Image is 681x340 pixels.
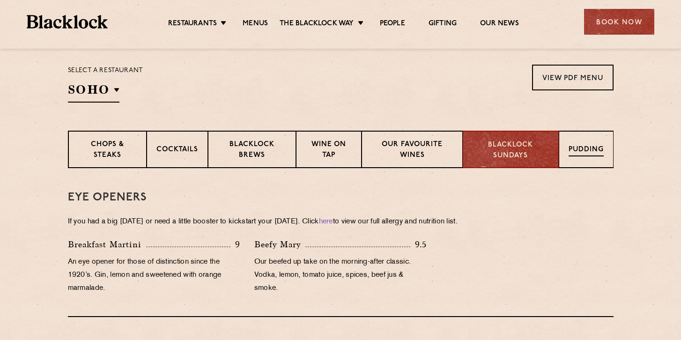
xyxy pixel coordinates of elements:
a: Gifting [429,19,457,30]
p: Wine on Tap [306,140,352,162]
p: Select a restaurant [68,65,143,77]
p: 9 [230,238,240,251]
a: here [319,218,333,225]
p: Our favourite wines [371,140,453,162]
a: People [380,19,405,30]
h2: SOHO [68,81,119,103]
h3: Eye openers [68,192,614,204]
p: An eye opener for those of distinction since the 1920’s. Gin, lemon and sweetened with orange mar... [68,256,240,295]
p: Breakfast Martini [68,238,146,251]
a: Restaurants [168,19,217,30]
p: Beefy Mary [254,238,305,251]
div: Book Now [584,9,654,35]
p: Cocktails [156,145,198,156]
a: The Blacklock Way [280,19,354,30]
img: BL_Textured_Logo-footer-cropped.svg [27,15,108,29]
p: Our beefed up take on the morning-after classic. Vodka, lemon, tomato juice, spices, beef jus & s... [254,256,427,295]
p: Chops & Steaks [78,140,137,162]
p: Blacklock Brews [218,140,286,162]
p: Blacklock Sundays [473,140,549,161]
p: If you had a big [DATE] or need a little booster to kickstart your [DATE]. Click to view our full... [68,215,614,229]
a: Our News [480,19,519,30]
a: View PDF Menu [532,65,614,90]
p: 9.5 [410,238,427,251]
a: Menus [243,19,268,30]
p: Pudding [569,145,604,156]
